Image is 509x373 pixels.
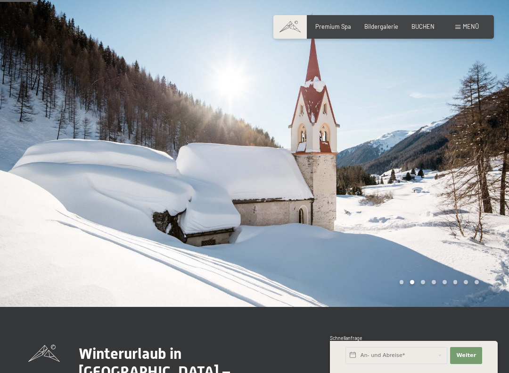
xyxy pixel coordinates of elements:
div: Carousel Page 6 [453,280,458,284]
a: Premium Spa [315,23,351,30]
div: Carousel Page 4 [432,280,436,284]
div: Carousel Page 3 [421,280,425,284]
div: Carousel Page 5 [443,280,447,284]
a: Bildergalerie [364,23,398,30]
div: Carousel Page 7 [464,280,468,284]
div: Carousel Pagination [396,280,479,284]
div: Carousel Page 8 [475,280,479,284]
span: Weiter [456,352,476,359]
span: Schnellanfrage [330,335,362,341]
div: Carousel Page 2 (Current Slide) [410,280,414,284]
a: BUCHEN [411,23,435,30]
span: Menü [463,23,479,30]
button: Weiter [450,347,482,364]
div: Carousel Page 1 [400,280,404,284]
